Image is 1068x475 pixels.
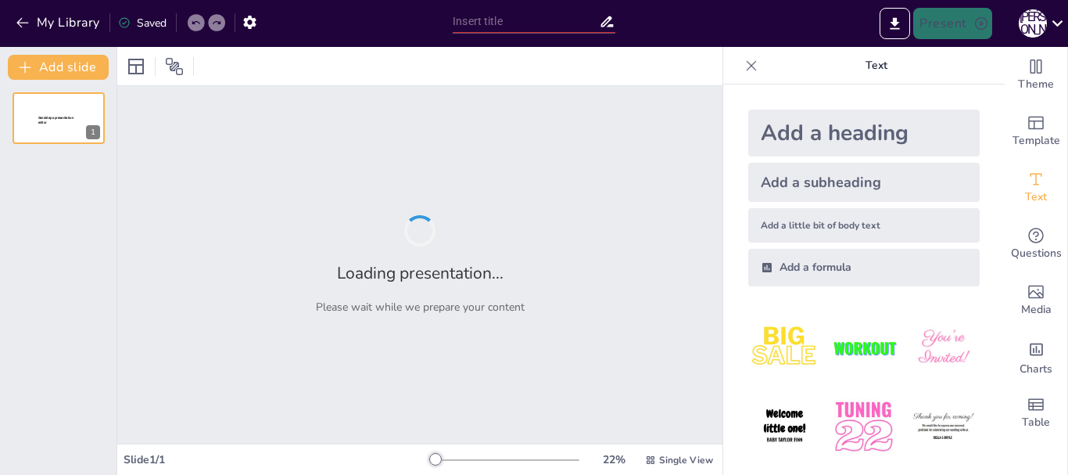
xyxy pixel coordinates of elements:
span: Text [1025,189,1047,206]
img: 6.jpeg [907,390,980,463]
span: Charts [1020,361,1052,378]
span: Questions [1011,245,1062,262]
div: 1 [13,92,105,144]
img: 3.jpeg [907,311,980,384]
div: Add a little bit of body text [748,208,980,243]
div: Add images, graphics, shapes or video [1005,272,1067,329]
div: Add a subheading [748,163,980,202]
img: 2.jpeg [827,311,900,384]
div: Add ready made slides [1005,103,1067,160]
span: Single View [659,454,713,466]
span: Sendsteps presentation editor [38,116,73,124]
button: Export to PowerPoint [880,8,910,39]
div: Saved [118,16,167,31]
div: Slide 1 / 1 [124,452,429,467]
span: Theme [1018,76,1054,93]
div: 22 % [595,452,633,467]
img: 4.jpeg [748,390,821,463]
input: Insert title [453,10,599,33]
div: Add a heading [748,110,980,157]
div: Add a formula [748,249,980,286]
div: Add a table [1005,385,1067,441]
img: 1.jpeg [748,311,821,384]
div: Layout [124,54,149,79]
div: Change the overall theme [1005,47,1067,103]
div: 1 [86,125,100,139]
span: Table [1022,414,1050,431]
div: Add charts and graphs [1005,329,1067,385]
button: Present [913,8,991,39]
img: 5.jpeg [827,390,900,463]
div: Add text boxes [1005,160,1067,216]
div: Д [PERSON_NAME] [1019,9,1047,38]
span: Position [165,57,184,76]
button: Add slide [8,55,109,80]
div: Get real-time input from your audience [1005,216,1067,272]
span: Template [1012,132,1060,149]
p: Text [764,47,989,85]
p: Please wait while we prepare your content [316,300,525,315]
span: Media [1021,301,1052,318]
h2: Loading presentation... [337,262,504,284]
button: My Library [12,10,106,35]
button: Д [PERSON_NAME] [1019,8,1047,39]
